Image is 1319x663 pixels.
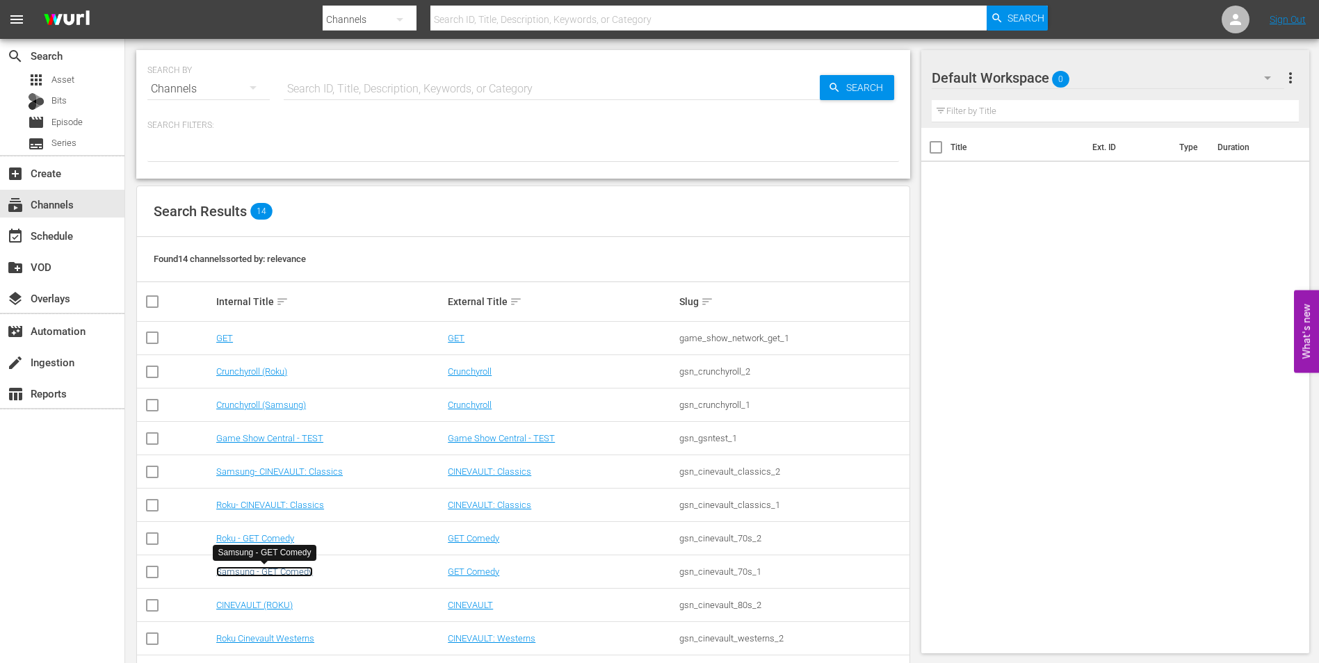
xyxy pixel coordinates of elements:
span: Found 14 channels sorted by: relevance [154,254,306,264]
a: CINEVAULT (ROKU) [216,600,293,610]
button: Open Feedback Widget [1294,290,1319,373]
span: Asset [51,73,74,87]
div: gsn_cinevault_70s_2 [679,533,907,543]
div: gsn_crunchyroll_1 [679,400,907,410]
a: Game Show Central - TEST [216,433,323,443]
div: Default Workspace [932,58,1285,97]
button: Search [820,75,894,100]
a: Crunchyroll (Roku) [216,366,287,377]
a: Samsung- CINEVAULT: Classics [216,466,343,477]
div: Internal Title [216,293,444,310]
a: CINEVAULT: Westerns [448,633,535,644]
span: 14 [250,203,273,220]
img: ans4CAIJ8jUAAAAAAAAAAAAAAAAAAAAAAAAgQb4GAAAAAAAAAAAAAAAAAAAAAAAAJMjXAAAAAAAAAAAAAAAAAAAAAAAAgAT5G... [33,3,100,36]
a: Roku - GET Comedy [216,533,294,543]
span: menu [8,11,25,28]
span: VOD [7,259,24,276]
a: GET [448,333,464,343]
div: gsn_gsntest_1 [679,433,907,443]
a: Crunchyroll [448,400,492,410]
span: Search [841,75,894,100]
a: Game Show Central - TEST [448,433,555,443]
span: Series [51,136,76,150]
button: more_vert [1282,61,1299,95]
span: Series [28,136,44,152]
span: Schedule [7,228,24,245]
div: Slug [679,293,907,310]
a: Sign Out [1270,14,1306,25]
div: Samsung - GET Comedy [218,547,311,559]
a: GET [216,333,233,343]
span: Ingestion [7,354,24,371]
th: Duration [1209,128,1293,167]
span: Search [7,48,24,65]
span: Reports [7,386,24,402]
span: more_vert [1282,69,1299,86]
a: Samsung - GET Comedy [216,566,313,577]
span: sort [701,295,713,308]
a: Crunchyroll [448,366,492,377]
a: CINEVAULT: Classics [448,466,531,477]
div: gsn_crunchyroll_2 [679,366,907,377]
a: Roku- CINEVAULT: Classics [216,500,324,510]
div: game_show_network_get_1 [679,333,907,343]
div: gsn_cinevault_80s_2 [679,600,907,610]
span: sort [276,295,289,308]
div: Bits [28,93,44,110]
a: GET Comedy [448,533,499,543]
a: GET Comedy [448,566,499,577]
span: Create [7,165,24,182]
div: External Title [448,293,675,310]
div: gsn_cinevault_70s_1 [679,566,907,577]
span: Channels [7,197,24,213]
div: gsn_cinevault_classics_1 [679,500,907,510]
th: Type [1171,128,1209,167]
a: CINEVAULT: Classics [448,500,531,510]
span: Overlays [7,290,24,307]
button: Search [987,6,1048,31]
span: Episode [28,114,44,131]
div: gsn_cinevault_westerns_2 [679,633,907,644]
a: Crunchyroll (Samsung) [216,400,306,410]
span: Search Results [154,203,247,220]
span: 0 [1052,65,1069,94]
span: sort [510,295,522,308]
span: Automation [7,323,24,340]
span: Episode [51,115,83,129]
a: CINEVAULT [448,600,493,610]
th: Ext. ID [1084,128,1172,167]
a: Roku Cinevault Westerns [216,633,314,644]
div: gsn_cinevault_classics_2 [679,466,907,477]
span: Bits [51,94,67,108]
div: Channels [147,69,270,108]
span: Search [1008,6,1044,31]
span: Asset [28,72,44,88]
p: Search Filters: [147,120,899,131]
th: Title [950,128,1084,167]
